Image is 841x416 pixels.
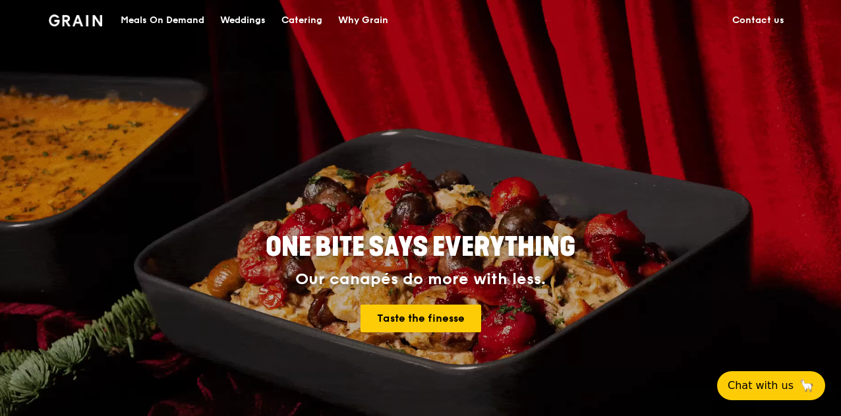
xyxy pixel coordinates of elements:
a: Weddings [212,1,274,40]
a: Why Grain [330,1,396,40]
div: Weddings [220,1,266,40]
a: Catering [274,1,330,40]
div: Our canapés do more with less. [183,270,658,289]
div: Meals On Demand [121,1,204,40]
button: Chat with us🦙 [717,371,825,400]
a: Taste the finesse [361,305,481,332]
a: Contact us [724,1,792,40]
img: Grain [49,15,102,26]
div: Catering [281,1,322,40]
span: Chat with us [728,378,794,394]
span: 🦙 [799,378,815,394]
span: ONE BITE SAYS EVERYTHING [266,231,575,263]
div: Why Grain [338,1,388,40]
